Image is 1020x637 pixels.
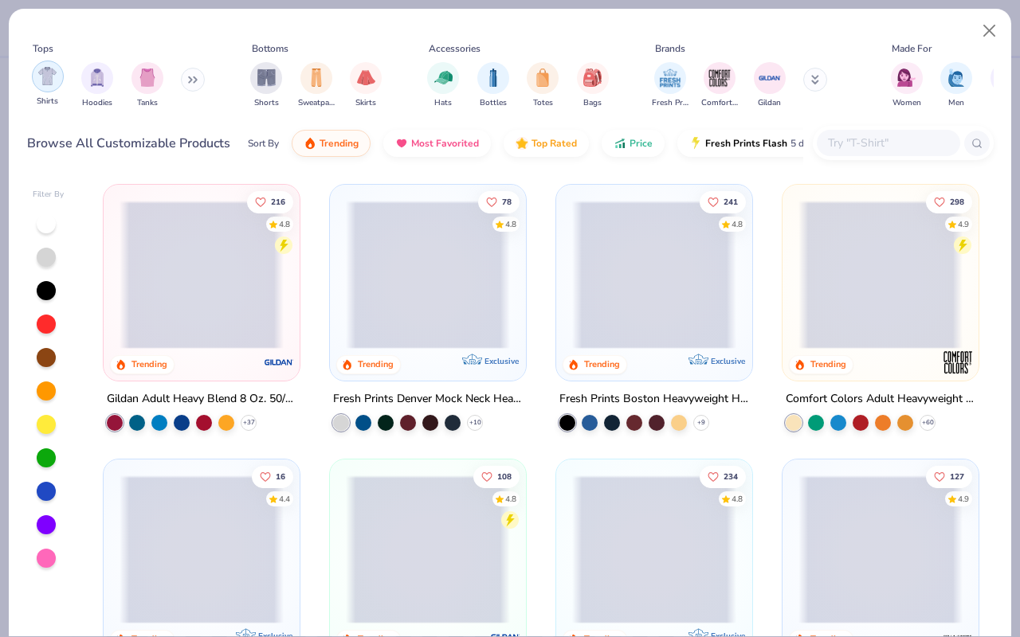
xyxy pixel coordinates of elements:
span: + 60 [921,418,933,428]
div: 4.9 [958,493,969,505]
button: filter button [940,62,972,109]
span: Totes [533,97,553,109]
button: Like [478,190,520,213]
div: 4.8 [505,218,516,230]
span: Skirts [355,97,376,109]
button: filter button [891,62,923,109]
img: flash.gif [689,137,702,150]
div: 4.8 [505,493,516,505]
img: Skirts Image [357,68,375,87]
span: 108 [497,472,512,480]
div: Comfort Colors Adult Heavyweight T-Shirt [786,389,975,409]
button: Top Rated [504,130,589,157]
input: Try "T-Shirt" [826,134,949,152]
span: 234 [724,472,738,480]
div: 4.9 [958,218,969,230]
img: Gildan Image [758,66,782,90]
img: Shirts Image [38,67,57,85]
div: filter for Hats [427,62,459,109]
img: Hats Image [434,68,453,87]
img: most_fav.gif [395,137,408,150]
div: filter for Hoodies [81,62,113,109]
span: Most Favorited [411,137,479,150]
button: filter button [477,62,509,109]
span: Hoodies [82,97,112,109]
div: Made For [892,41,932,56]
span: 241 [724,197,738,205]
button: Price [602,130,665,157]
button: Like [473,465,520,487]
span: Fresh Prints [652,97,688,109]
button: filter button [350,62,382,109]
span: Trending [320,137,359,150]
button: filter button [527,62,559,109]
button: Close [975,16,1005,46]
button: Most Favorited [383,130,491,157]
img: Women Image [897,68,916,87]
span: 16 [277,472,286,480]
div: filter for Skirts [350,62,382,109]
button: filter button [754,62,786,109]
img: Tanks Image [139,68,156,87]
span: 127 [950,472,964,480]
button: filter button [32,62,64,109]
button: Fresh Prints Flash5 day delivery [677,130,861,157]
div: Browse All Customizable Products [27,134,230,153]
div: 4.8 [732,493,743,505]
button: filter button [701,62,738,109]
img: Shorts Image [257,68,276,87]
div: Accessories [429,41,481,56]
button: filter button [250,62,282,109]
div: Brands [655,41,685,56]
span: + 37 [243,418,255,428]
img: Fresh Prints Image [658,66,682,90]
div: Fresh Prints Boston Heavyweight Hoodie [559,389,749,409]
button: Like [700,465,746,487]
span: 298 [950,197,964,205]
span: Top Rated [532,137,577,150]
span: Fresh Prints Flash [705,137,787,150]
div: Tops [33,41,53,56]
span: Bottles [480,97,507,109]
span: + 10 [469,418,481,428]
img: Gildan logo [263,346,295,378]
button: filter button [81,62,113,109]
button: Trending [292,130,371,157]
div: Filter By [33,189,65,201]
span: Bags [583,97,602,109]
button: filter button [577,62,609,109]
button: Like [926,190,972,213]
div: Bottoms [252,41,288,56]
img: trending.gif [304,137,316,150]
div: filter for Men [940,62,972,109]
div: filter for Tanks [131,62,163,109]
img: Bottles Image [484,68,502,87]
button: Like [926,465,972,487]
span: Hats [434,97,452,109]
div: Sort By [248,136,279,150]
div: filter for Fresh Prints [652,62,688,109]
span: Gildan [758,97,781,109]
div: filter for Shorts [250,62,282,109]
button: Like [253,465,294,487]
div: filter for Comfort Colors [701,62,738,109]
div: 4.8 [732,218,743,230]
div: filter for Sweatpants [298,62,335,109]
div: filter for Gildan [754,62,786,109]
div: filter for Totes [527,62,559,109]
div: 4.8 [280,218,291,230]
img: Totes Image [534,68,551,87]
div: filter for Bottles [477,62,509,109]
span: 78 [502,197,512,205]
span: Women [892,97,921,109]
button: filter button [427,62,459,109]
span: Shorts [254,97,279,109]
img: Comfort Colors logo [941,346,973,378]
span: 5 day delivery [790,135,849,153]
span: Tanks [137,97,158,109]
img: Sweatpants Image [308,68,325,87]
img: Men Image [947,68,965,87]
span: Sweatpants [298,97,335,109]
button: filter button [298,62,335,109]
img: Hoodies Image [88,68,106,87]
